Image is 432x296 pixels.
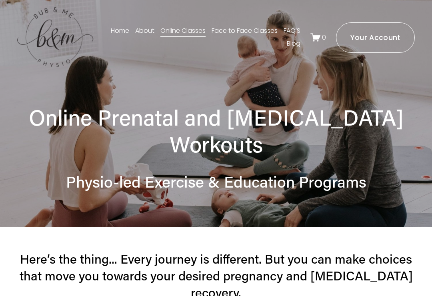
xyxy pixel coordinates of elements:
[284,25,300,38] a: FAQ'S
[212,25,278,38] a: Face to Face Classes
[350,33,400,42] ms-portal-inner: Your Account
[17,171,415,192] h2: Physio-led Exercise & Education Programs
[160,25,206,38] a: Online Classes
[111,25,129,38] a: Home
[287,38,300,50] a: Blog
[17,6,93,68] img: bubandme
[310,32,326,42] a: 0 items in cart
[17,104,415,158] h1: Online Prenatal and [MEDICAL_DATA] Workouts
[135,25,154,38] a: About
[336,22,415,53] a: Your Account
[322,33,326,42] span: 0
